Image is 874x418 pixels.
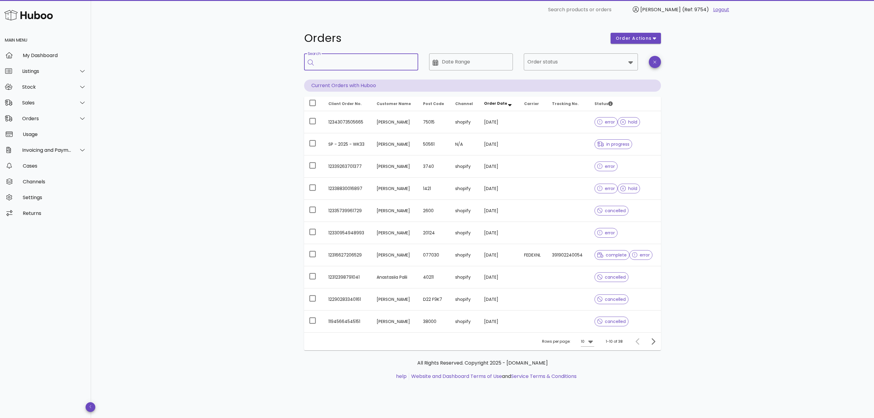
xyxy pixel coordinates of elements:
[450,155,479,178] td: shopify
[328,101,362,106] span: Client Order No.
[418,266,450,288] td: 40211
[418,200,450,222] td: 2600
[450,288,479,311] td: shopify
[450,222,479,244] td: shopify
[418,288,450,311] td: D22 F9K7
[450,97,479,111] th: Channel
[372,133,418,155] td: [PERSON_NAME]
[324,266,372,288] td: 12312398791041
[519,97,547,111] th: Carrier
[372,155,418,178] td: [PERSON_NAME]
[324,111,372,133] td: 12343073505665
[581,339,584,344] div: 10
[552,101,579,106] span: Tracking No.
[597,319,626,324] span: cancelled
[479,97,520,111] th: Order Date: Sorted descending. Activate to remove sorting.
[23,131,86,137] div: Usage
[22,116,72,121] div: Orders
[479,178,520,200] td: [DATE]
[479,111,520,133] td: [DATE]
[324,222,372,244] td: 12330954948993
[304,80,661,92] p: Current Orders with Huboo
[484,101,507,106] span: Order Date
[372,222,418,244] td: [PERSON_NAME]
[597,209,626,213] span: cancelled
[423,101,444,106] span: Post Code
[640,6,681,13] span: [PERSON_NAME]
[418,222,450,244] td: 20124
[324,178,372,200] td: 12338830016897
[22,84,72,90] div: Stock
[372,244,418,266] td: [PERSON_NAME]
[648,336,659,347] button: Next page
[682,6,709,13] span: (Ref: 9754)
[308,52,320,56] label: Search
[372,288,418,311] td: [PERSON_NAME]
[455,101,473,106] span: Channel
[450,111,479,133] td: shopify
[479,244,520,266] td: [DATE]
[324,200,372,222] td: 12335739961729
[372,111,418,133] td: [PERSON_NAME]
[418,178,450,200] td: 1421
[597,253,627,257] span: complete
[606,339,623,344] div: 1-10 of 38
[524,101,539,106] span: Carrier
[22,100,72,106] div: Sales
[324,244,372,266] td: 12316627206529
[597,186,615,191] span: error
[581,337,594,346] div: 10Rows per page:
[450,200,479,222] td: shopify
[519,244,547,266] td: FEDEXNL
[479,288,520,311] td: [DATE]
[597,275,626,279] span: cancelled
[479,200,520,222] td: [DATE]
[324,133,372,155] td: SP - 2025 - WK33
[418,97,450,111] th: Post Code
[418,133,450,155] td: 50561
[372,97,418,111] th: Customer Name
[632,253,650,257] span: error
[597,142,629,146] span: in progress
[547,244,590,266] td: 391902240054
[479,311,520,332] td: [DATE]
[4,8,53,22] img: Huboo Logo
[23,210,86,216] div: Returns
[372,266,418,288] td: Anastasiia Palii
[713,6,729,13] a: Logout
[450,178,479,200] td: shopify
[479,133,520,155] td: [DATE]
[620,186,637,191] span: hold
[411,373,502,380] a: Website and Dashboard Terms of Use
[324,311,372,332] td: 11945664545151
[418,111,450,133] td: 75015
[372,200,418,222] td: [PERSON_NAME]
[372,178,418,200] td: [PERSON_NAME]
[23,163,86,169] div: Cases
[324,97,372,111] th: Client Order No.
[377,101,411,106] span: Customer Name
[590,97,661,111] th: Status
[304,33,603,44] h1: Orders
[595,101,613,106] span: Status
[309,359,656,367] p: All Rights Reserved. Copyright 2025 - [DOMAIN_NAME]
[597,297,626,301] span: cancelled
[479,222,520,244] td: [DATE]
[418,155,450,178] td: 3740
[418,244,450,266] td: 077030
[597,120,615,124] span: error
[23,179,86,185] div: Channels
[22,147,72,153] div: Invoicing and Payments
[324,155,372,178] td: 12339263701377
[372,311,418,332] td: [PERSON_NAME]
[479,155,520,178] td: [DATE]
[542,333,594,350] div: Rows per page:
[511,373,577,380] a: Service Terms & Conditions
[597,231,615,235] span: error
[324,288,372,311] td: 12290283340161
[611,33,661,44] button: order actions
[418,311,450,332] td: 38000
[409,373,577,380] li: and
[615,35,652,42] span: order actions
[524,53,638,70] div: Order status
